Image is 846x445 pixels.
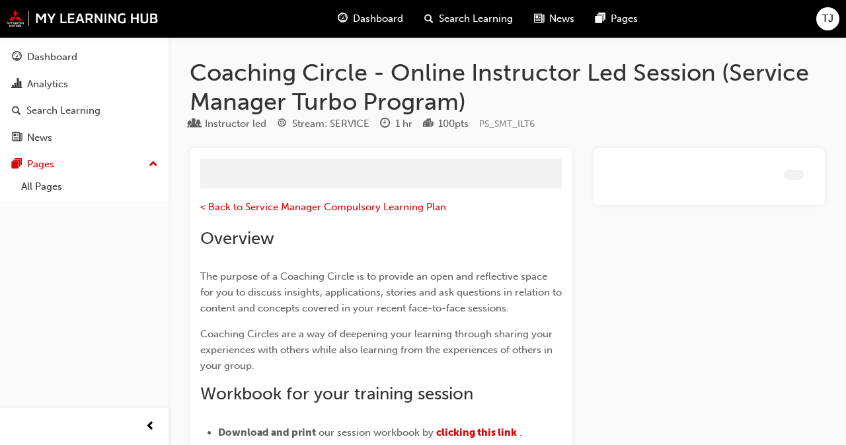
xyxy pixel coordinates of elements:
div: Points [423,116,469,132]
div: Instructor led [205,116,266,132]
span: Workbook for your training session [200,384,473,404]
button: Pages [5,152,163,177]
a: guage-iconDashboard [327,5,414,32]
div: Stream: SERVICE [292,116,369,132]
div: Duration [380,116,412,132]
button: TJ [816,7,839,30]
span: target-icon [277,118,287,130]
h1: Coaching Circle - Online Instructor Led Session (Service Manager Turbo Program) [190,58,825,116]
span: search-icon [424,11,434,27]
div: Dashboard [27,50,77,65]
a: Analytics [5,72,163,97]
a: pages-iconPages [585,5,648,32]
span: our session workbook by [319,426,434,438]
button: DashboardAnalyticsSearch LearningNews [5,42,163,152]
a: news-iconNews [523,5,585,32]
div: 1 hr [395,116,412,132]
span: guage-icon [12,52,22,63]
span: search-icon [12,105,21,117]
span: learningResourceType_INSTRUCTOR_LED-icon [190,118,200,130]
img: mmal [7,10,159,27]
span: . [519,426,522,438]
span: Dashboard [353,11,403,26]
span: Pages [611,11,638,26]
span: Search Learning [439,11,513,26]
span: up-icon [149,156,158,173]
div: Search Learning [26,103,100,118]
span: news-icon [534,11,544,27]
span: Coaching Circles are a way of deepening your learning through sharing your experiences with other... [200,328,555,372]
div: Pages [27,157,54,172]
span: news-icon [12,132,22,144]
span: guage-icon [338,11,348,27]
span: prev-icon [145,419,155,435]
div: 100 pts [438,116,469,132]
span: chart-icon [12,79,22,91]
span: Learning resource code [479,118,535,130]
span: podium-icon [423,118,433,130]
span: clock-icon [380,118,390,130]
a: < Back to Service Manager Compulsory Learning Plan [200,201,446,213]
a: search-iconSearch Learning [414,5,523,32]
span: Overview [200,228,274,249]
a: News [5,126,163,150]
div: Stream [277,116,369,132]
div: News [27,130,52,145]
span: The purpose of a Coaching Circle is to provide an open and reflective space for you to discuss in... [200,270,564,314]
span: Download and print [218,426,316,438]
a: Dashboard [5,45,163,69]
span: pages-icon [596,11,605,27]
a: All Pages [16,177,163,197]
a: Search Learning [5,99,163,123]
span: pages-icon [12,159,22,171]
span: News [549,11,574,26]
div: Type [190,116,266,132]
span: TJ [822,11,833,26]
a: clicking this link [436,426,517,438]
div: Analytics [27,77,68,92]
